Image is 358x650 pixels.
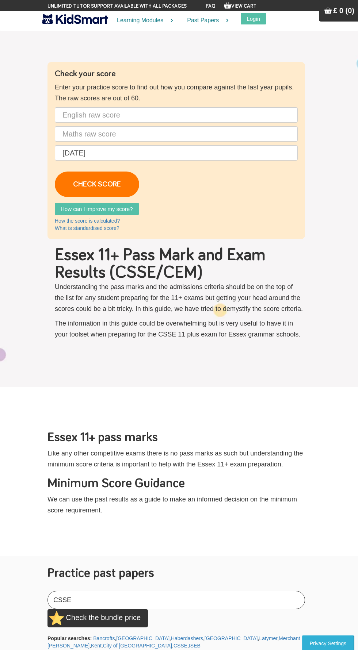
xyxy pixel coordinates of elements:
[66,614,141,622] a: Check the bundle price
[108,11,178,30] a: Learning Modules
[178,11,233,30] a: Past Papers
[55,69,298,78] h4: Check your score
[93,635,115,641] a: Bancrofts
[47,3,187,10] span: Unlimited tutor support available with all packages
[47,635,311,649] div: , , , , , , , , ,
[55,145,298,161] input: Date of birth (d/m/y) e.g. 27/12/2007
[47,477,305,490] h2: Minimum Score Guidance
[47,431,305,444] h2: Essex 11+ pass marks
[55,107,298,123] input: English raw score
[55,218,120,224] a: How the score is calculated?
[259,635,277,641] a: Latymer
[205,635,258,641] a: [GEOGRAPHIC_DATA]
[49,611,64,626] img: star.svg
[55,172,139,197] a: CHECK SCORE
[103,643,172,649] a: City of [GEOGRAPHIC_DATA]
[55,246,303,281] h1: Essex 11+ Pass Mark and Exam Results (CSSE/CEM)
[224,2,231,9] img: Your items in the shopping basket
[55,225,119,231] a: What is standardised score?
[55,203,139,215] a: How can I improve my score?
[55,126,298,142] input: Maths raw score
[333,7,354,15] span: £ 0 (0)
[174,643,187,649] a: CSSE
[189,643,201,649] a: ISEB
[47,591,305,609] input: Start typing the name of the school to search...
[55,318,303,340] p: The information in this guide could be overwhelming but is very useful to have it in your toolset...
[171,635,203,641] a: Haberdashers
[91,643,102,649] a: Kent
[47,448,305,470] p: Like any other competitive exams there is no pass marks as such but understanding the minimum sco...
[47,494,305,516] p: We can use the past results as a guide to make an informed decision on the minimum score requirem...
[55,82,298,104] p: Enter your practice score to find out how you compare against the last year pupils. The raw score...
[324,7,332,14] img: Your items in the shopping basket
[47,567,311,580] h2: Practice past papers
[55,281,303,314] p: Understanding the pass marks and the admissions criteria should be on the top of the list for any...
[224,4,256,9] a: View Cart
[116,635,170,641] a: [GEOGRAPHIC_DATA]
[42,13,108,26] img: KidSmart logo
[47,635,92,641] b: Popular searches:
[241,13,266,24] button: Login
[206,4,216,9] a: FAQ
